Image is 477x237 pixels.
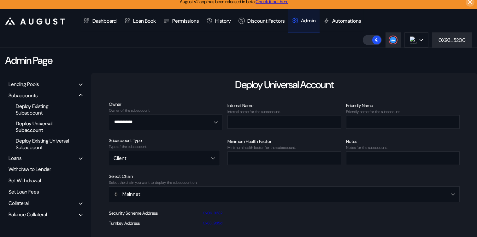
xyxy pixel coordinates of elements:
a: 0x63...9d5d [203,221,222,225]
div: Admin [301,17,316,24]
div: Dashboard [92,18,117,24]
button: chain logo [404,32,428,48]
div: Notes [346,138,460,144]
a: Loan Book [121,9,160,32]
div: Owner [109,101,222,107]
img: chain logo [410,37,417,43]
button: Open menu [109,186,460,202]
div: Deploy Universal Subaccount [13,119,74,134]
div: Mainnet [114,191,417,197]
a: Discount Factors [235,9,288,32]
div: Set Loan Fees [6,187,85,197]
div: Deploy Existing Universal Subaccount [13,137,74,152]
div: Select the chain you want to deploy the subaccount on. [109,180,460,185]
div: Friendly Name [346,103,460,108]
a: Automations [320,9,365,32]
div: Owner of the subaccount. [109,108,222,113]
div: Withdraw to Lender [6,164,85,174]
div: Security Scheme Address [109,210,158,216]
div: Friendly name for the subaccount. [346,110,460,114]
a: Dashboard [80,9,121,32]
div: Permissions [172,18,199,24]
div: Discount Factors [247,18,285,24]
div: History [215,18,231,24]
button: Open menu [109,114,222,130]
div: Type of the subaccount. [109,144,222,149]
div: Lending Pools [9,81,39,87]
div: Loans [9,155,21,161]
div: Automations [332,18,361,24]
img: chain-logo [114,192,119,197]
div: Balance Collateral [9,211,47,218]
div: Minimum Health Factor [227,138,341,144]
a: History [203,9,235,32]
div: Minimum health factor for the subaccount. [227,145,341,150]
div: Deploy Existing Subaccount [13,102,74,117]
div: Turnkey Address [109,220,140,226]
div: Set Withdrawal [6,176,85,185]
div: Collateral [9,200,29,206]
div: Loan Book [133,18,156,24]
div: Deploy Universal Account [235,78,333,91]
div: Admin Page [5,54,52,67]
a: 0x06...3382 [203,211,222,215]
div: Internal name for the subaccount. [227,110,341,114]
a: Admin [288,9,320,32]
div: Subaccount Type [109,138,222,143]
div: Select Chain [109,173,460,179]
a: Permissions [160,9,203,32]
button: 0X93...5200 [432,32,472,48]
button: Open menu [109,150,220,166]
div: Internal Name [227,103,341,108]
div: Notes for the subaccount. [346,145,460,150]
div: Client [114,155,204,161]
div: Subaccounts [9,92,38,99]
div: 0X93...5200 [439,37,466,43]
